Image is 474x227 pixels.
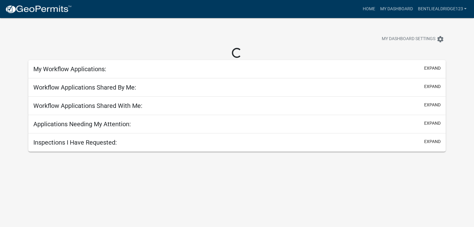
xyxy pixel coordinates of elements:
button: My Dashboard Settingssettings [377,33,449,45]
h5: My Workflow Applications: [33,65,106,73]
i: settings [437,35,444,43]
span: My Dashboard Settings [382,35,435,43]
button: expand [424,65,441,72]
button: expand [424,120,441,127]
button: expand [424,83,441,90]
button: expand [424,138,441,145]
a: My Dashboard [377,3,415,15]
a: Home [360,3,377,15]
h5: Workflow Applications Shared By Me: [33,84,136,91]
h5: Applications Needing My Attention: [33,120,131,128]
a: bentliealdridge123 [415,3,469,15]
h5: Inspections I Have Requested: [33,139,117,146]
h5: Workflow Applications Shared With Me: [33,102,142,109]
button: expand [424,102,441,108]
